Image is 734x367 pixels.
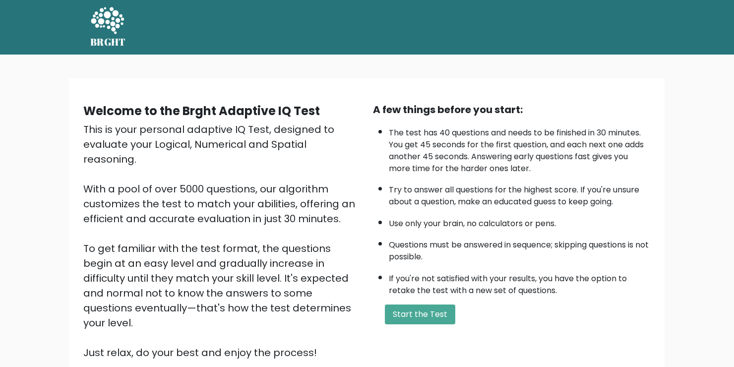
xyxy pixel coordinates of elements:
li: The test has 40 questions and needs to be finished in 30 minutes. You get 45 seconds for the firs... [389,122,651,175]
li: Try to answer all questions for the highest score. If you're unsure about a question, make an edu... [389,179,651,208]
h5: BRGHT [90,36,126,48]
li: Use only your brain, no calculators or pens. [389,213,651,230]
b: Welcome to the Brght Adaptive IQ Test [83,103,320,119]
a: BRGHT [90,4,126,51]
button: Start the Test [385,305,455,324]
li: Questions must be answered in sequence; skipping questions is not possible. [389,234,651,263]
div: A few things before you start: [373,102,651,117]
li: If you're not satisfied with your results, you have the option to retake the test with a new set ... [389,268,651,297]
div: This is your personal adaptive IQ Test, designed to evaluate your Logical, Numerical and Spatial ... [83,122,361,360]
